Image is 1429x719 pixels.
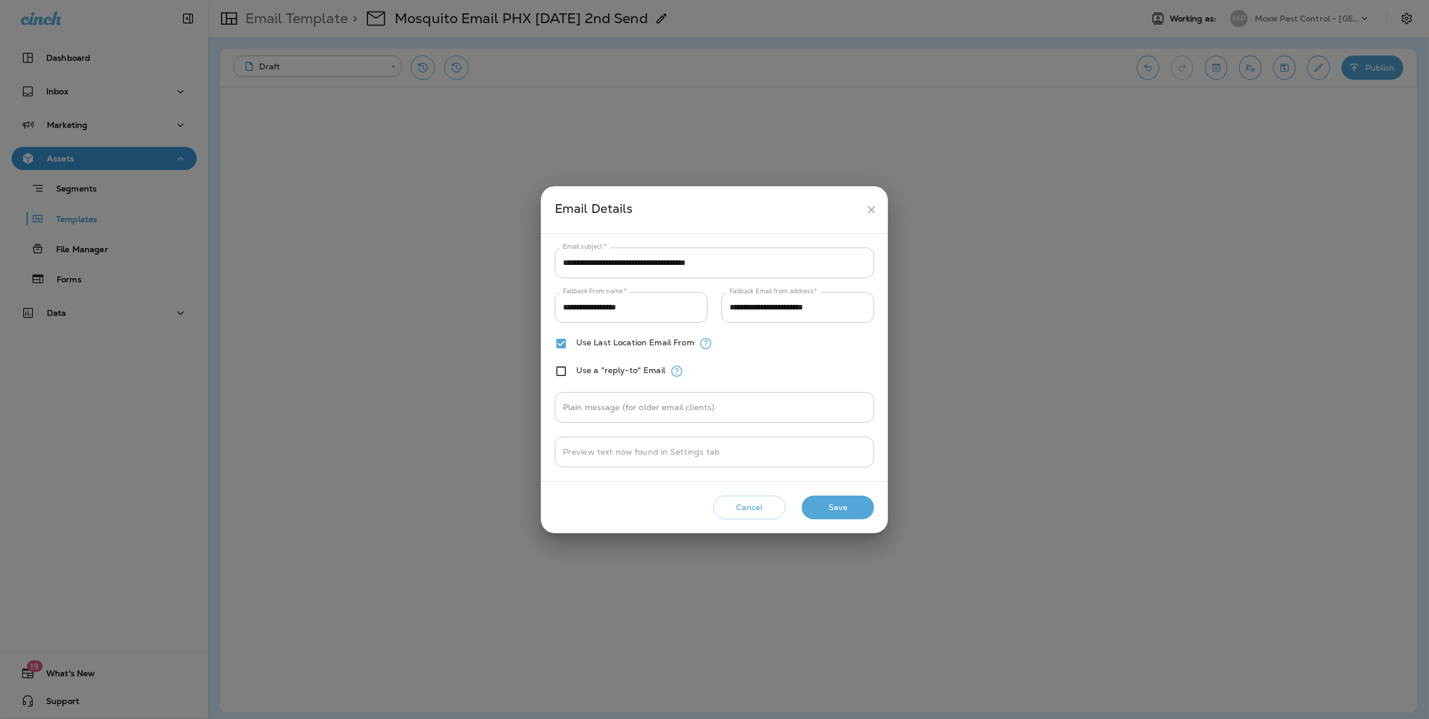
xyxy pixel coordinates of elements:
[802,496,874,519] button: Save
[713,496,786,519] button: Cancel
[576,338,694,347] label: Use Last Location Email From
[563,242,607,251] label: Email subject
[576,366,665,375] label: Use a "reply-to" Email
[861,199,882,220] button: close
[555,199,861,220] div: Email Details
[730,287,817,296] label: Fallback Email from address
[563,287,627,296] label: Fallback From name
